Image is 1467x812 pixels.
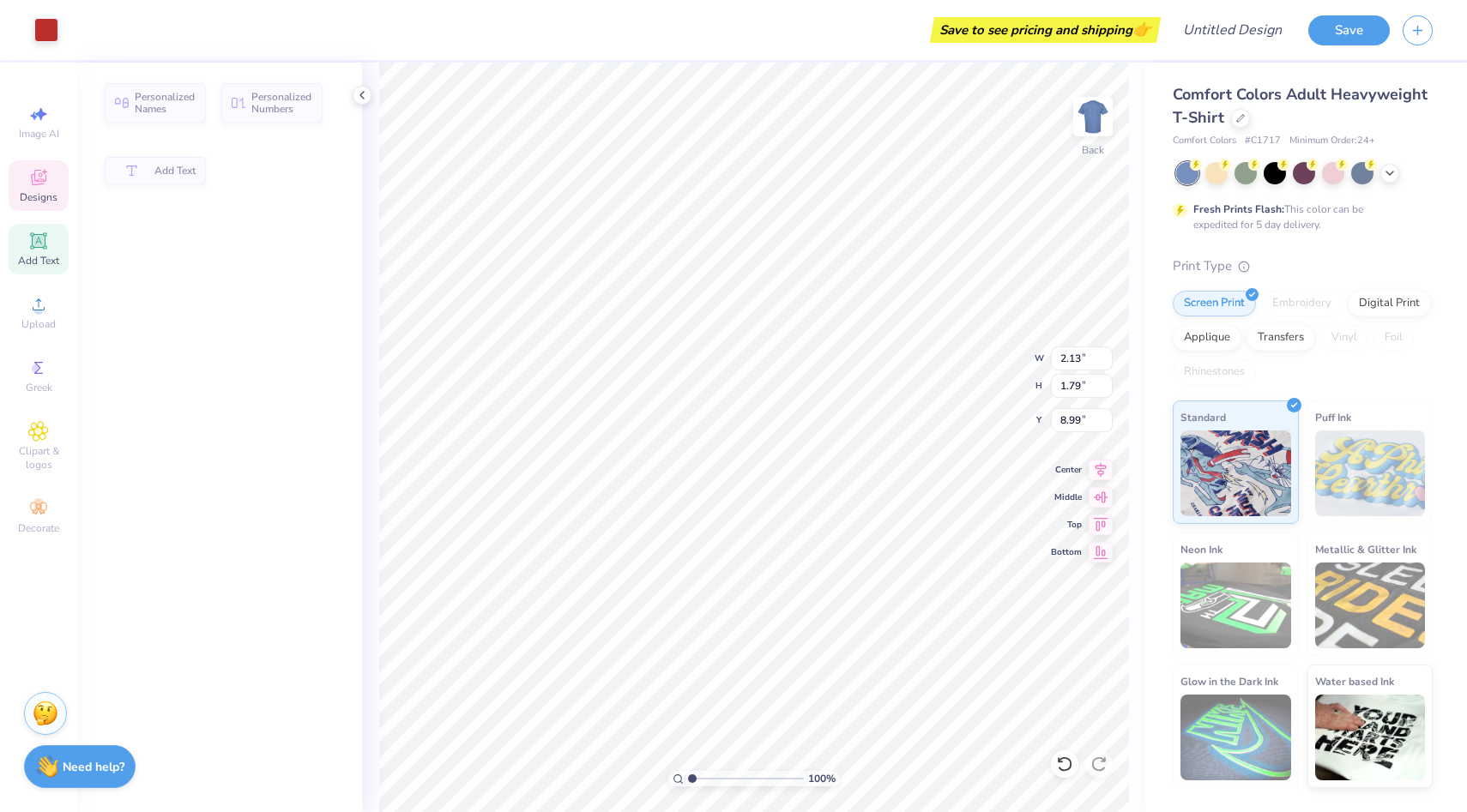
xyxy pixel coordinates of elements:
[1173,291,1256,316] div: Screen Print
[1173,84,1428,128] span: Comfort Colors Adult Heavyweight T-Shirt
[934,17,1156,43] div: Save to see pricing and shipping
[20,190,57,204] span: Designs
[18,254,59,268] span: Add Text
[1261,291,1343,316] div: Embroidery
[1051,546,1082,558] span: Bottom
[1315,430,1426,516] img: Puff Ink
[19,127,59,141] span: Image AI
[1315,562,1426,648] img: Metallic & Glitter Ink
[1180,562,1291,648] img: Neon Ink
[1315,672,1394,690] span: Water based Ink
[26,381,52,394] span: Greek
[1373,325,1414,351] div: Foil
[251,91,312,115] span: Personalized Numbers
[1173,359,1256,385] div: Rhinestones
[1193,202,1284,216] strong: Fresh Prints Flash:
[1173,134,1236,148] span: Comfort Colors
[1180,430,1291,516] img: Standard
[1315,540,1416,558] span: Metallic & Glitter Ink
[1180,695,1291,780] img: Glow in the Dark Ink
[21,317,56,331] span: Upload
[1193,201,1404,232] div: This color can be expedited for 5 day delivery.
[1180,672,1278,690] span: Glow in the Dark Ink
[1076,99,1110,134] img: Back
[9,444,69,472] span: Clipart & logos
[1289,134,1375,148] span: Minimum Order: 24 +
[1051,519,1082,531] span: Top
[808,771,836,786] span: 100 %
[1315,695,1426,780] img: Water based Ink
[1180,408,1226,426] span: Standard
[1169,13,1295,47] input: Untitled Design
[1082,142,1104,158] div: Back
[18,521,59,535] span: Decorate
[1247,325,1315,351] div: Transfers
[1315,408,1351,426] span: Puff Ink
[1245,134,1281,148] span: # C1717
[1051,464,1082,476] span: Center
[154,165,196,177] span: Add Text
[63,759,124,775] strong: Need help?
[135,91,196,115] span: Personalized Names
[1173,256,1433,276] div: Print Type
[1173,325,1241,351] div: Applique
[1132,19,1151,39] span: 👉
[1051,491,1082,503] span: Middle
[1348,291,1431,316] div: Digital Print
[1320,325,1368,351] div: Vinyl
[1180,540,1222,558] span: Neon Ink
[1308,15,1390,45] button: Save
